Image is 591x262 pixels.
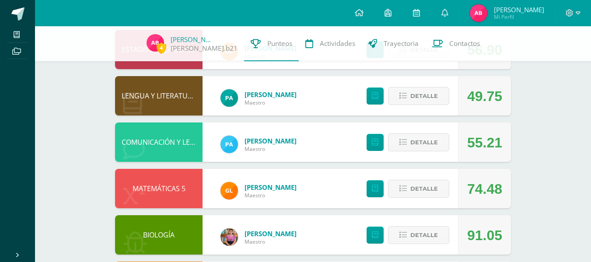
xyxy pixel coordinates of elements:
[245,238,297,245] span: Maestro
[220,136,238,153] img: 4d02e55cc8043f0aab29493a7075c5f8.png
[410,88,438,104] span: Detalle
[245,229,297,238] a: [PERSON_NAME]
[220,228,238,246] img: e8319d1de0642b858999b202df7e829e.png
[410,134,438,150] span: Detalle
[171,44,238,53] a: [PERSON_NAME].b21
[470,4,487,22] img: defd27c35b3b81fa13f74b54613cb6f6.png
[425,26,486,61] a: Contactos
[384,39,419,48] span: Trayectoria
[115,215,203,255] div: BIOLOGÍA
[244,26,299,61] a: Punteos
[267,39,292,48] span: Punteos
[410,181,438,197] span: Detalle
[388,87,449,105] button: Detalle
[220,182,238,199] img: 7115e4ef1502d82e30f2a52f7cb22b3f.png
[115,122,203,162] div: COMUNICACIÓN Y LENGUAJE L3 (INGLÉS)
[157,42,166,53] span: 4
[494,13,544,21] span: Mi Perfil
[388,133,449,151] button: Detalle
[467,169,502,209] div: 74.48
[467,123,502,162] div: 55.21
[449,39,480,48] span: Contactos
[245,183,297,192] a: [PERSON_NAME]
[115,169,203,208] div: MATEMÁTICAS 5
[299,26,362,61] a: Actividades
[388,226,449,244] button: Detalle
[467,216,502,255] div: 91.05
[115,76,203,115] div: LENGUA Y LITERATURA 5
[171,35,214,44] a: [PERSON_NAME]
[388,180,449,198] button: Detalle
[245,145,297,153] span: Maestro
[245,99,297,106] span: Maestro
[245,90,297,99] a: [PERSON_NAME]
[220,89,238,107] img: 53dbe22d98c82c2b31f74347440a2e81.png
[245,136,297,145] a: [PERSON_NAME]
[467,77,502,116] div: 49.75
[320,39,355,48] span: Actividades
[494,5,544,14] span: [PERSON_NAME]
[410,227,438,243] span: Detalle
[147,34,164,52] img: defd27c35b3b81fa13f74b54613cb6f6.png
[245,192,297,199] span: Maestro
[362,26,425,61] a: Trayectoria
